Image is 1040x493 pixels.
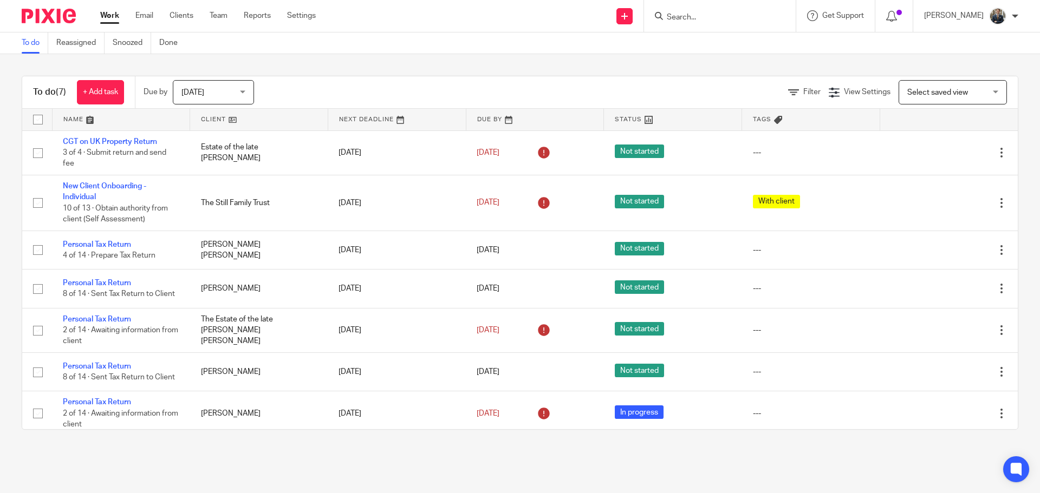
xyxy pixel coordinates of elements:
p: Due by [144,87,167,97]
a: To do [22,32,48,54]
span: 2 of 14 · Awaiting information from client [63,410,178,429]
div: --- [753,325,869,336]
a: Personal Tax Return [63,279,131,287]
span: Not started [615,280,664,294]
a: Personal Tax Return [63,315,131,323]
a: Work [100,10,119,21]
a: Settings [287,10,316,21]
a: Personal Tax Return [63,241,131,248]
td: [PERSON_NAME] [190,269,328,308]
a: Team [210,10,227,21]
td: [DATE] [328,391,466,436]
td: [PERSON_NAME] [190,353,328,391]
a: Reports [244,10,271,21]
span: 8 of 14 · Sent Tax Return to Client [63,373,175,381]
td: [DATE] [328,269,466,308]
span: 4 of 14 · Prepare Tax Return [63,252,155,259]
span: 2 of 14 · Awaiting information from client [63,326,178,345]
a: + Add task [77,80,124,104]
td: The Still Family Trust [190,175,328,231]
span: 10 of 13 · Obtain authority from client (Self Assessment) [63,205,168,224]
div: --- [753,408,869,419]
div: --- [753,366,869,377]
a: CGT on UK Property Return [63,138,157,146]
a: Snoozed [113,32,151,54]
span: 3 of 4 · Submit return and send fee [63,149,166,168]
span: (7) [56,88,66,96]
td: [DATE] [328,353,466,391]
span: Not started [615,144,664,158]
td: [PERSON_NAME] [190,391,328,436]
td: [DATE] [328,231,466,269]
span: [DATE] [477,199,499,207]
td: Estate of the late [PERSON_NAME] [190,130,328,175]
span: [DATE] [477,149,499,156]
input: Search [666,13,763,23]
a: Done [159,32,186,54]
td: [DATE] [328,175,466,231]
span: 8 of 14 · Sent Tax Return to Client [63,291,175,298]
h1: To do [33,87,66,98]
span: Filter [803,88,821,96]
img: Headshot.jpg [989,8,1006,25]
span: Not started [615,195,664,208]
td: [DATE] [328,130,466,175]
span: Not started [615,242,664,255]
td: [DATE] [328,308,466,352]
p: [PERSON_NAME] [924,10,984,21]
span: [DATE] [181,89,204,96]
a: Clients [170,10,193,21]
span: Select saved view [907,89,968,96]
td: The Estate of the late [PERSON_NAME] [PERSON_NAME] [190,308,328,352]
span: [DATE] [477,410,499,417]
span: In progress [615,405,664,419]
span: [DATE] [477,246,499,254]
a: Personal Tax Return [63,363,131,370]
div: --- [753,245,869,255]
span: With client [753,195,800,208]
span: Not started [615,364,664,377]
span: Get Support [822,12,864,19]
div: --- [753,283,869,294]
span: Tags [753,116,771,122]
span: [DATE] [477,368,499,376]
span: View Settings [844,88,890,96]
span: [DATE] [477,285,499,292]
a: Email [135,10,153,21]
div: --- [753,147,869,158]
a: Reassigned [56,32,105,54]
a: New Client Onboarding - Individual [63,182,146,201]
img: Pixie [22,9,76,23]
td: [PERSON_NAME] [PERSON_NAME] [190,231,328,269]
span: [DATE] [477,326,499,334]
span: Not started [615,322,664,336]
a: Personal Tax Return [63,398,131,406]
